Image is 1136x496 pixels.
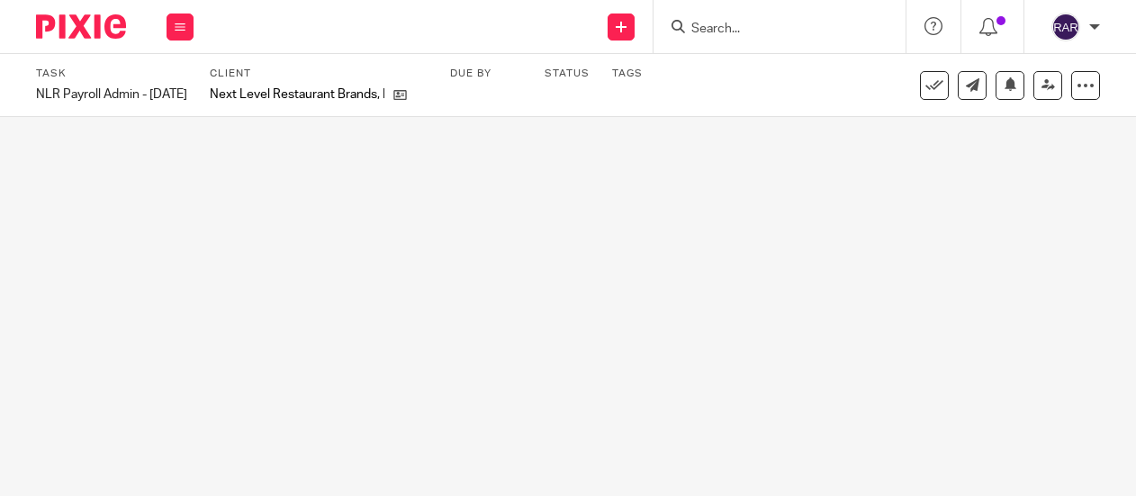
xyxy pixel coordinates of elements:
label: Status [545,67,590,81]
label: Task [36,67,187,81]
label: Due by [450,67,522,81]
input: Search [690,22,852,38]
img: Pixie [36,14,126,39]
img: svg%3E [1051,13,1080,41]
label: Tags [612,67,643,81]
label: Client [210,67,428,81]
p: Next Level Restaurant Brands, LLC [210,86,384,104]
div: NLR Payroll Admin - [DATE] [36,86,187,104]
i: Open client page [393,88,407,102]
div: NLR Payroll Admin - Thursday [36,86,187,104]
